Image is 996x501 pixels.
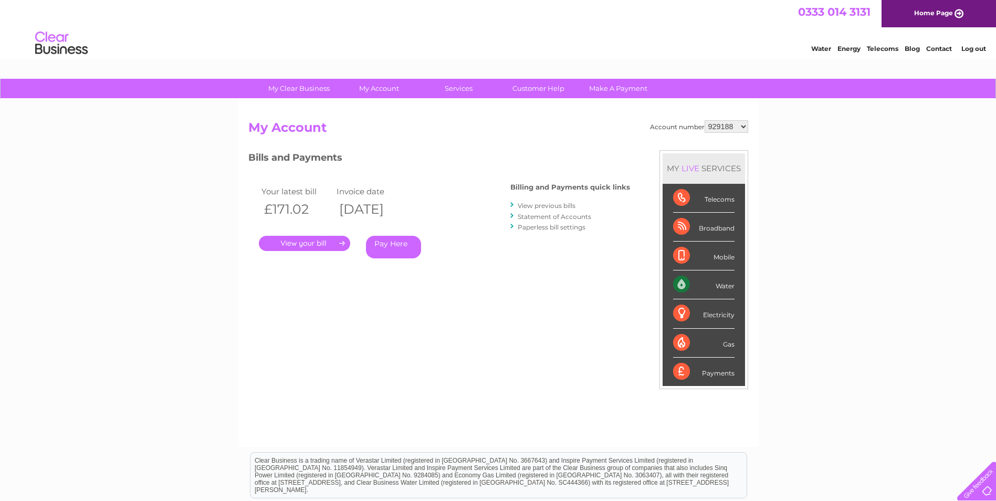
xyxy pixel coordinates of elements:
[334,199,410,220] th: [DATE]
[250,6,747,51] div: Clear Business is a trading name of Verastar Limited (registered in [GEOGRAPHIC_DATA] No. 3667643...
[259,199,334,220] th: £171.02
[673,270,735,299] div: Water
[673,329,735,358] div: Gas
[575,79,662,98] a: Make A Payment
[415,79,502,98] a: Services
[518,213,591,221] a: Statement of Accounts
[961,45,986,53] a: Log out
[259,236,350,251] a: .
[510,183,630,191] h4: Billing and Payments quick links
[798,5,871,18] a: 0333 014 3131
[867,45,898,53] a: Telecoms
[926,45,952,53] a: Contact
[336,79,422,98] a: My Account
[673,184,735,213] div: Telecoms
[248,120,748,140] h2: My Account
[334,184,410,199] td: Invoice date
[256,79,342,98] a: My Clear Business
[248,150,630,169] h3: Bills and Payments
[837,45,861,53] a: Energy
[518,202,575,210] a: View previous bills
[811,45,831,53] a: Water
[673,299,735,328] div: Electricity
[35,27,88,59] img: logo.png
[650,120,748,133] div: Account number
[518,223,585,231] a: Paperless bill settings
[905,45,920,53] a: Blog
[673,242,735,270] div: Mobile
[259,184,334,199] td: Your latest bill
[673,358,735,386] div: Payments
[673,213,735,242] div: Broadband
[495,79,582,98] a: Customer Help
[366,236,421,258] a: Pay Here
[679,163,701,173] div: LIVE
[663,153,745,183] div: MY SERVICES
